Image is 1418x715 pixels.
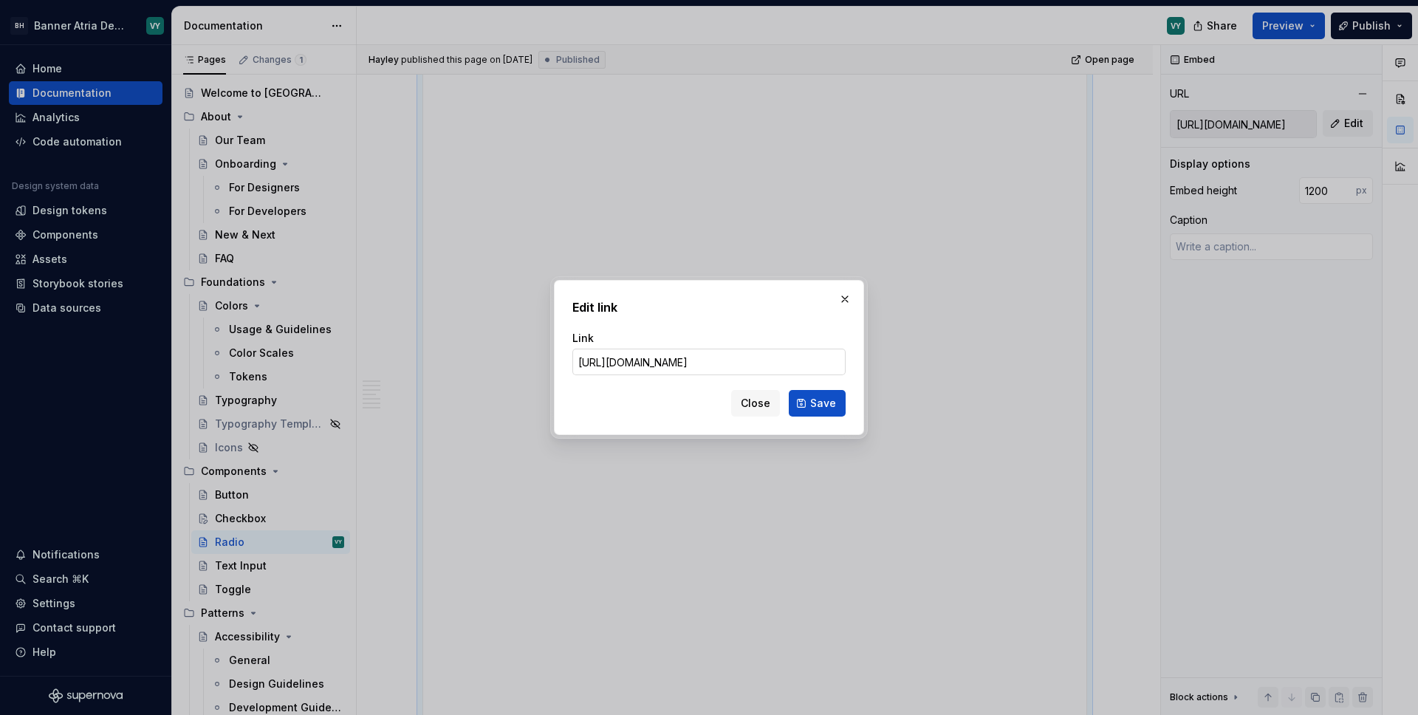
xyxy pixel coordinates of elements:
button: Save [789,390,846,417]
button: Close [731,390,780,417]
span: Save [810,396,836,411]
h2: Edit link [572,298,846,316]
label: Link [572,331,594,346]
span: Close [741,396,770,411]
